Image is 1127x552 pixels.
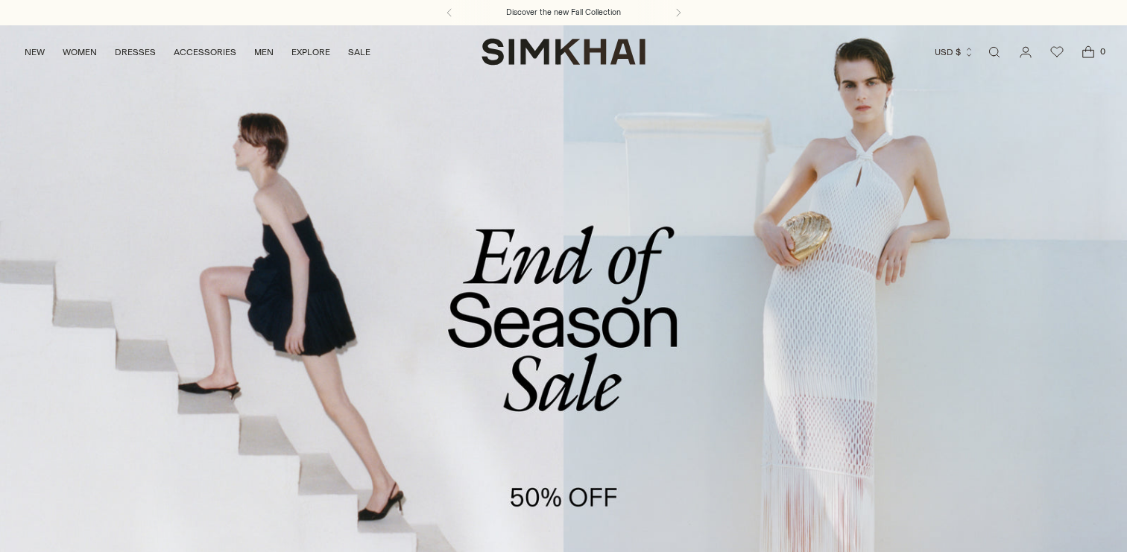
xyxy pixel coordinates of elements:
a: Go to the account page [1011,37,1041,67]
a: WOMEN [63,36,97,69]
a: ACCESSORIES [174,36,236,69]
a: SIMKHAI [482,37,645,66]
a: Open cart modal [1073,37,1103,67]
a: Discover the new Fall Collection [506,7,621,19]
a: MEN [254,36,274,69]
a: Wishlist [1042,37,1072,67]
a: NEW [25,36,45,69]
a: EXPLORE [291,36,330,69]
span: 0 [1096,45,1109,58]
a: SALE [348,36,370,69]
a: DRESSES [115,36,156,69]
a: Open search modal [979,37,1009,67]
button: USD $ [935,36,974,69]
